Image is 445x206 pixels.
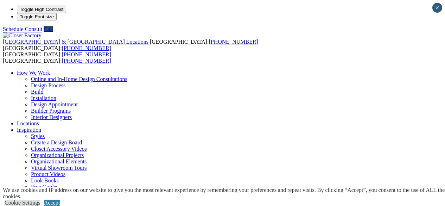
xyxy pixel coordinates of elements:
a: Design Process [31,82,65,88]
button: Close [432,3,442,13]
a: Call [44,26,53,32]
a: Schedule Consult [3,26,42,32]
a: [PHONE_NUMBER] [62,58,111,64]
a: Interior Designers [31,114,72,120]
a: Build [31,89,44,95]
a: Product Videos [31,171,65,177]
a: Look Books [31,177,59,183]
a: Locations [17,120,39,126]
a: [PHONE_NUMBER] [209,39,258,45]
a: Accept [44,200,60,206]
a: Create a Design Board [31,139,82,145]
a: Organizational Projects [31,152,84,158]
a: [PHONE_NUMBER] [62,51,111,57]
a: Free Guides [31,184,58,190]
a: How We Work [17,70,50,76]
a: Styles [31,133,45,139]
a: Design Appointment [31,101,78,107]
a: Cookie Settings [5,200,40,206]
span: [GEOGRAPHIC_DATA]: [GEOGRAPHIC_DATA]: [3,51,111,64]
span: [GEOGRAPHIC_DATA] & [GEOGRAPHIC_DATA] Locations [3,39,148,45]
a: Virtual Showroom Tours [31,165,87,171]
a: [GEOGRAPHIC_DATA] & [GEOGRAPHIC_DATA] Locations [3,39,150,45]
a: Organizational Elements [31,158,87,164]
a: Builder Programs [31,108,71,114]
span: Toggle Font size [20,14,54,19]
a: Closet Accessory Videos [31,146,87,152]
a: Online and In-Home Design Consultations [31,76,127,82]
span: Toggle High Contrast [20,7,63,12]
img: Closet Factory [3,32,42,39]
span: [GEOGRAPHIC_DATA]: [GEOGRAPHIC_DATA]: [3,39,258,51]
a: Inspiration [17,127,41,133]
div: We use cookies and IP address on our website to give you the most relevant experience by remember... [3,187,445,200]
button: Toggle High Contrast [17,6,66,13]
a: [PHONE_NUMBER] [62,45,111,51]
a: Installation [31,95,56,101]
button: Toggle Font size [17,13,57,20]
